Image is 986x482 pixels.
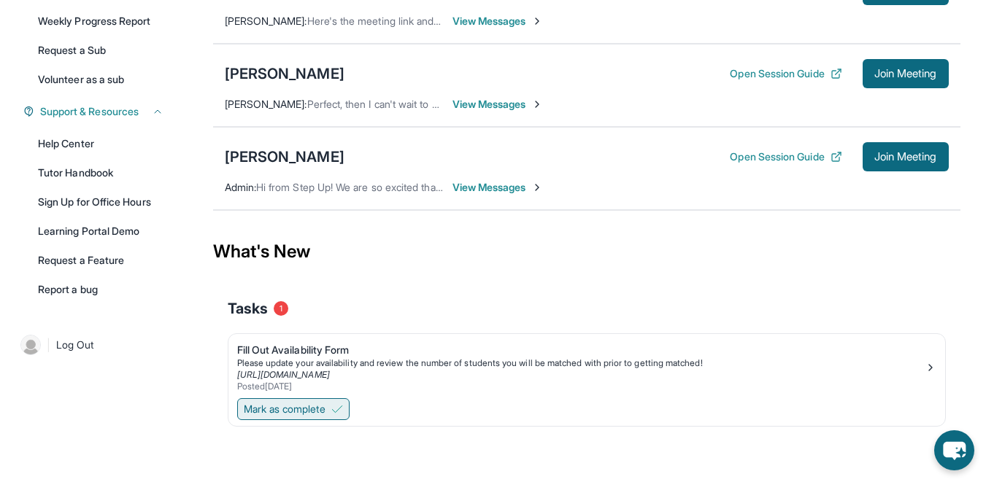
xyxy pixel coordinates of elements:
[237,357,925,369] div: Please update your availability and review the number of students you will be matched with prior ...
[307,15,612,27] span: Here's the meeting link and code: [URL][DOMAIN_NAME] EVZV6H
[331,403,343,415] img: Mark as complete
[863,59,949,88] button: Join Meeting
[228,334,945,395] a: Fill Out Availability FormPlease update your availability and review the number of students you w...
[874,152,937,161] span: Join Meeting
[452,97,544,112] span: View Messages
[225,147,344,167] div: [PERSON_NAME]
[274,301,288,316] span: 1
[20,335,41,355] img: user-img
[531,182,543,193] img: Chevron-Right
[15,329,172,361] a: |Log Out
[863,142,949,171] button: Join Meeting
[34,104,163,119] button: Support & Resources
[29,276,172,303] a: Report a bug
[47,336,50,354] span: |
[56,338,94,352] span: Log Out
[730,149,841,164] button: Open Session Guide
[237,381,925,392] div: Posted [DATE]
[237,369,330,380] a: [URL][DOMAIN_NAME]
[531,98,543,110] img: Chevron-Right
[29,189,172,215] a: Sign Up for Office Hours
[307,98,588,110] span: Perfect, then I can't wait to see [PERSON_NAME] [DATE] at 7!
[29,37,172,63] a: Request a Sub
[213,219,960,284] div: What's New
[730,66,841,81] button: Open Session Guide
[228,298,268,319] span: Tasks
[225,15,307,27] span: [PERSON_NAME] :
[452,180,544,195] span: View Messages
[874,69,937,78] span: Join Meeting
[40,104,139,119] span: Support & Resources
[29,131,172,157] a: Help Center
[225,63,344,84] div: [PERSON_NAME]
[934,430,974,470] button: chat-button
[225,98,307,110] span: [PERSON_NAME] :
[452,14,544,28] span: View Messages
[237,398,350,420] button: Mark as complete
[244,402,326,416] span: Mark as complete
[531,15,543,27] img: Chevron-Right
[29,66,172,93] a: Volunteer as a sub
[29,247,172,273] a: Request a Feature
[225,181,256,193] span: Admin :
[29,8,172,34] a: Weekly Progress Report
[237,343,925,357] div: Fill Out Availability Form
[29,160,172,186] a: Tutor Handbook
[29,218,172,244] a: Learning Portal Demo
